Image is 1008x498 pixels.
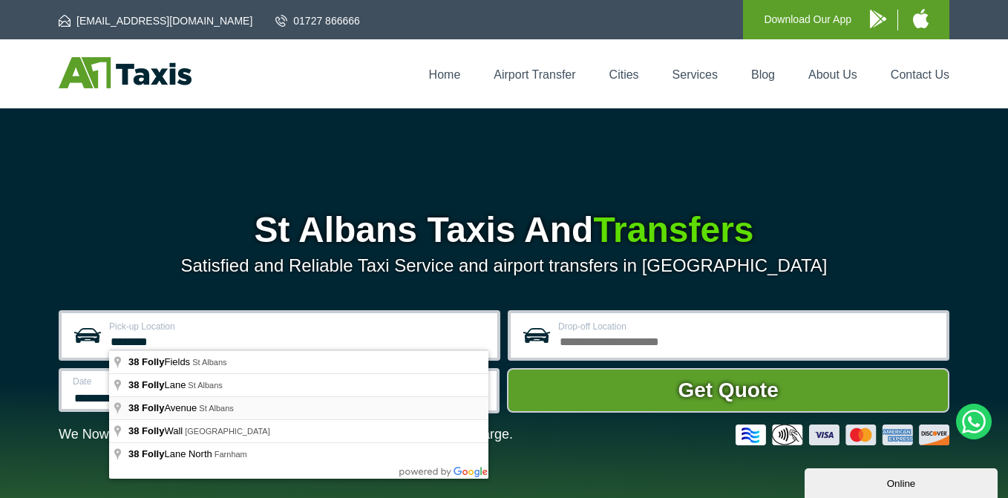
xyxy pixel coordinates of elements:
span: 38 [128,448,139,459]
p: We Now Accept Card & Contactless Payment In [59,427,513,442]
img: A1 Taxis St Albans LTD [59,57,192,88]
label: Drop-off Location [558,322,937,331]
span: Folly [142,356,164,367]
a: Cities [609,68,639,81]
span: 38 [128,356,139,367]
button: Get Quote [507,368,949,413]
a: Contact Us [891,68,949,81]
label: Date [73,377,264,386]
a: Services [672,68,718,81]
iframe: chat widget [805,465,1001,498]
span: 38 [128,379,139,390]
img: A1 Taxis iPhone App [913,9,929,28]
span: Folly [142,448,164,459]
a: [EMAIL_ADDRESS][DOMAIN_NAME] [59,13,252,28]
span: Lane [128,379,188,390]
a: Airport Transfer [494,68,575,81]
span: Folly [142,402,164,413]
span: St Albans [188,381,222,390]
span: Transfers [593,210,753,249]
label: Pick-up Location [109,322,488,331]
img: A1 Taxis Android App [870,10,886,28]
a: About Us [808,68,857,81]
span: St Albans [192,358,226,367]
span: Folly [142,379,164,390]
p: Satisfied and Reliable Taxi Service and airport transfers in [GEOGRAPHIC_DATA] [59,255,949,276]
p: Download Our App [764,10,851,29]
a: 01727 866666 [275,13,360,28]
span: Lane North [128,448,215,459]
img: Credit And Debit Cards [736,425,949,445]
span: Farnham [215,450,247,459]
span: Fields [128,356,192,367]
span: [GEOGRAPHIC_DATA] [185,427,270,436]
h1: St Albans Taxis And [59,212,949,248]
a: Blog [751,68,775,81]
span: St Albans [199,404,233,413]
span: Wall [128,425,185,436]
span: Avenue [128,402,199,413]
a: Home [429,68,461,81]
span: 38 [128,402,139,413]
span: Folly [142,425,164,436]
span: 38 [128,425,139,436]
